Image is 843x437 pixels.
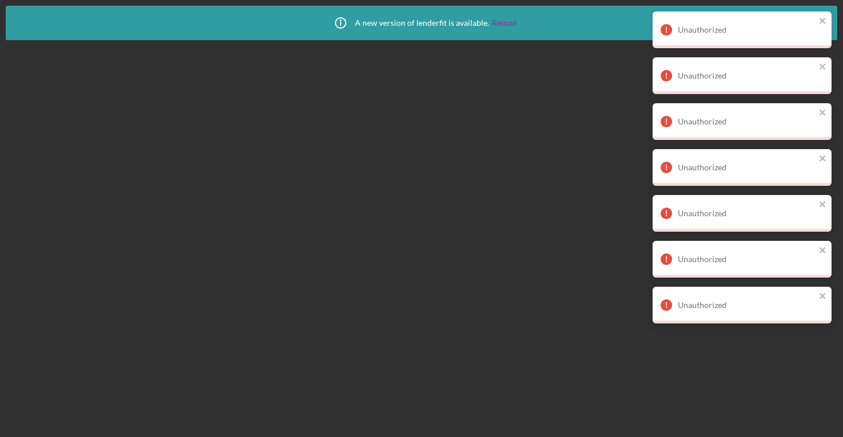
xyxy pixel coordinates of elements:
[678,117,815,126] div: Unauthorized
[678,209,815,218] div: Unauthorized
[819,245,827,256] button: close
[819,108,827,119] button: close
[819,154,827,165] button: close
[819,62,827,73] button: close
[819,16,827,27] button: close
[819,291,827,302] button: close
[678,71,815,80] div: Unauthorized
[819,200,827,210] button: close
[678,163,815,172] div: Unauthorized
[492,18,517,28] a: Reload
[678,301,815,310] div: Unauthorized
[678,25,815,34] div: Unauthorized
[326,9,517,37] div: A new version of lenderfit is available.
[678,255,815,264] div: Unauthorized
